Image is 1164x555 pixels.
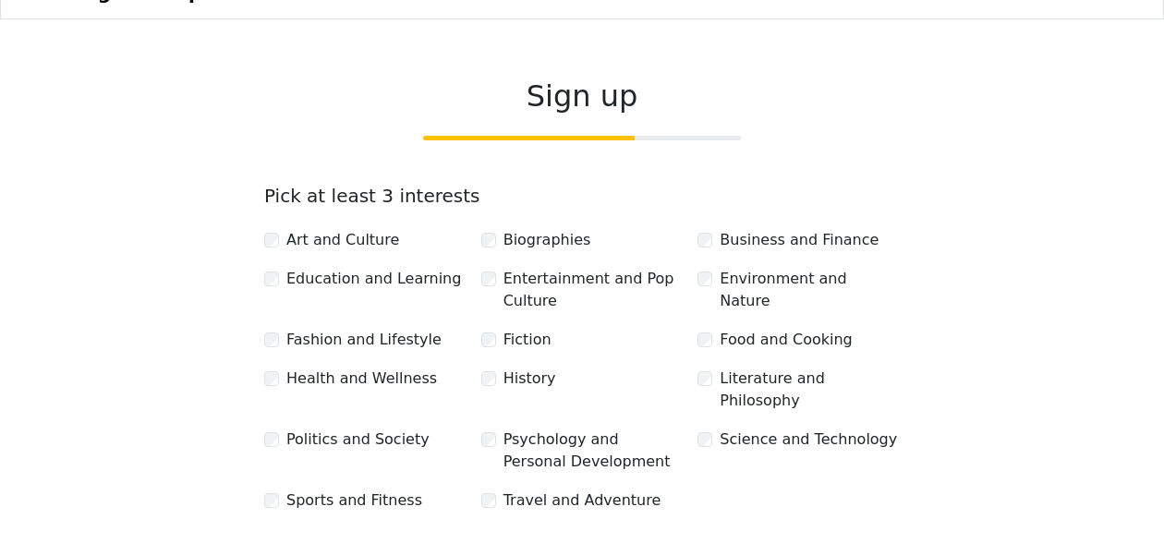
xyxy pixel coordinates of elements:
[286,268,461,290] label: Education and Learning
[503,268,684,312] label: Entertainment and Pop Culture
[286,229,399,251] label: Art and Culture
[720,329,852,351] label: Food and Cooking
[503,489,661,512] label: Travel and Adventure
[503,428,684,473] label: Psychology and Personal Development
[286,489,422,512] label: Sports and Fitness
[503,368,556,390] label: History
[720,368,900,412] label: Literature and Philosophy
[286,428,430,451] label: Politics and Society
[720,428,897,451] label: Science and Technology
[286,329,442,351] label: Fashion and Lifestyle
[720,268,900,312] label: Environment and Nature
[503,329,552,351] label: Fiction
[264,185,480,207] label: Pick at least 3 interests
[286,368,437,390] label: Health and Wellness
[720,229,879,251] label: Business and Finance
[503,229,591,251] label: Biographies
[264,78,900,114] h2: Sign up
